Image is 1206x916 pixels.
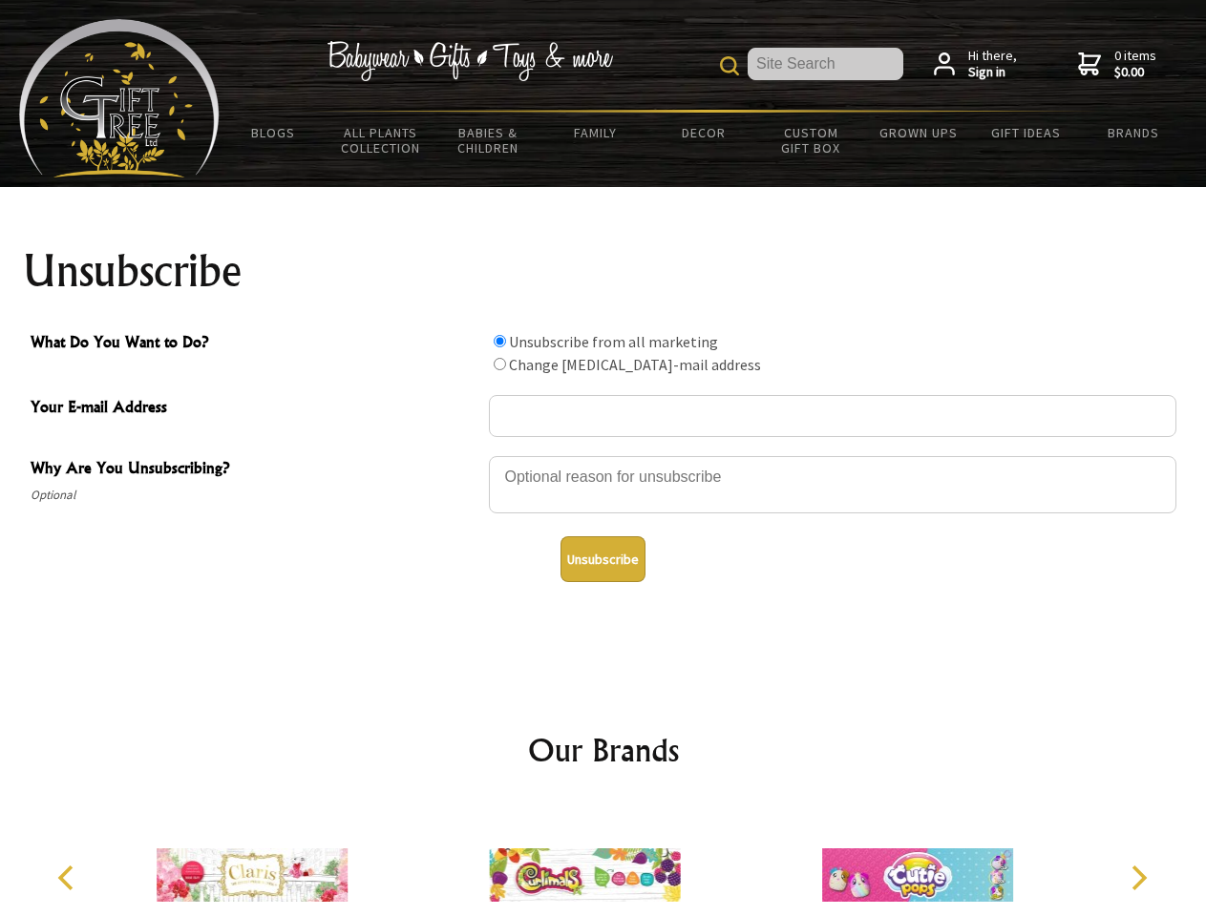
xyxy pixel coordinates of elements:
[509,332,718,351] label: Unsubscribe from all marketing
[31,456,479,484] span: Why Are You Unsubscribing?
[23,248,1184,294] h1: Unsubscribe
[934,48,1017,81] a: Hi there,Sign in
[220,113,328,153] a: BLOGS
[509,355,761,374] label: Change [MEDICAL_DATA]-mail address
[1080,113,1188,153] a: Brands
[494,335,506,347] input: What Do You Want to Do?
[38,727,1169,773] h2: Our Brands
[1078,48,1156,81] a: 0 items$0.00
[1117,857,1159,899] button: Next
[328,113,435,168] a: All Plants Collection
[864,113,972,153] a: Grown Ups
[31,395,479,423] span: Your E-mail Address
[720,56,739,75] img: product search
[561,536,645,582] button: Unsubscribe
[494,358,506,370] input: What Do You Want to Do?
[649,113,757,153] a: Decor
[48,857,90,899] button: Previous
[757,113,865,168] a: Custom Gift Box
[434,113,542,168] a: Babies & Children
[972,113,1080,153] a: Gift Ideas
[968,64,1017,81] strong: Sign in
[1114,47,1156,81] span: 0 items
[1114,64,1156,81] strong: $0.00
[489,395,1176,437] input: Your E-mail Address
[19,19,220,177] img: Babyware - Gifts - Toys and more...
[968,48,1017,81] span: Hi there,
[31,484,479,507] span: Optional
[327,41,613,81] img: Babywear - Gifts - Toys & more
[489,456,1176,513] textarea: Why Are You Unsubscribing?
[542,113,650,153] a: Family
[31,330,479,358] span: What Do You Want to Do?
[748,48,903,80] input: Site Search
